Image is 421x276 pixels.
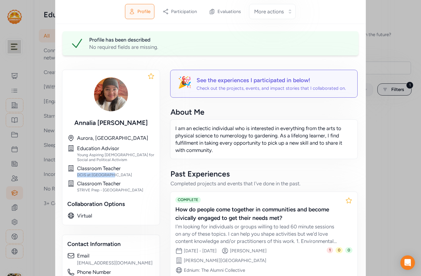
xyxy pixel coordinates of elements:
[77,212,155,219] div: Virtual
[197,76,346,85] div: See the experiences I participated in below!
[175,125,352,154] p: I am an eclectic individual who is interested in everything from the arts to physical science to ...
[184,267,245,273] div: Ednium: The Alumni Collective
[89,36,351,43] div: Profile has been described
[400,255,415,270] div: Open Intercom Messenger
[171,8,197,15] span: Participation
[77,134,155,142] div: Aurora, [GEOGRAPHIC_DATA]
[184,257,266,264] div: [PERSON_NAME][GEOGRAPHIC_DATA]
[178,76,192,91] div: 🎉
[77,180,155,187] div: Classroom Teacher
[327,247,333,253] span: 1
[137,8,150,15] span: Profile
[67,200,155,208] div: Collaboration Options
[170,169,357,179] div: Past Experiences
[254,8,284,15] span: More actions
[92,75,130,114] img: owmtcMNvQaudm1SUyz7j
[77,188,155,193] div: STRIVE Prep - [GEOGRAPHIC_DATA]
[217,8,241,15] span: Evaluations
[184,248,217,254] div: [DATE] - [DATE]
[67,240,155,248] div: Contact Information
[77,268,155,276] div: Phone Number
[170,107,357,117] div: About Me
[249,4,296,19] button: More actions
[170,180,357,187] div: Completed projects and events that I've done in the past.
[67,119,155,127] div: Annalia [PERSON_NAME]
[77,165,155,172] div: Classroom Teacher
[77,173,155,177] div: DCIS at [GEOGRAPHIC_DATA]
[197,85,346,91] div: Check out the projects, events, and impact stories that I collaborated on.
[345,247,352,253] span: 0
[175,223,340,245] div: I'm looking for individuals or groups willing to lead 60 minute sessions on any of these topics. ...
[175,197,201,203] span: COMPLETE
[77,252,155,259] div: Email
[230,248,267,254] div: [PERSON_NAME]
[175,205,340,222] div: How do people come together in communities and become civically engaged to get their needs met?
[89,43,351,51] div: No required fields are missing.
[335,247,343,253] span: 0
[77,260,155,266] div: [EMAIL_ADDRESS][DOMAIN_NAME]
[77,145,155,152] div: Education Advisor
[77,153,155,162] div: Young Aspiring [DEMOGRAPHIC_DATA] for Social and Political Activism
